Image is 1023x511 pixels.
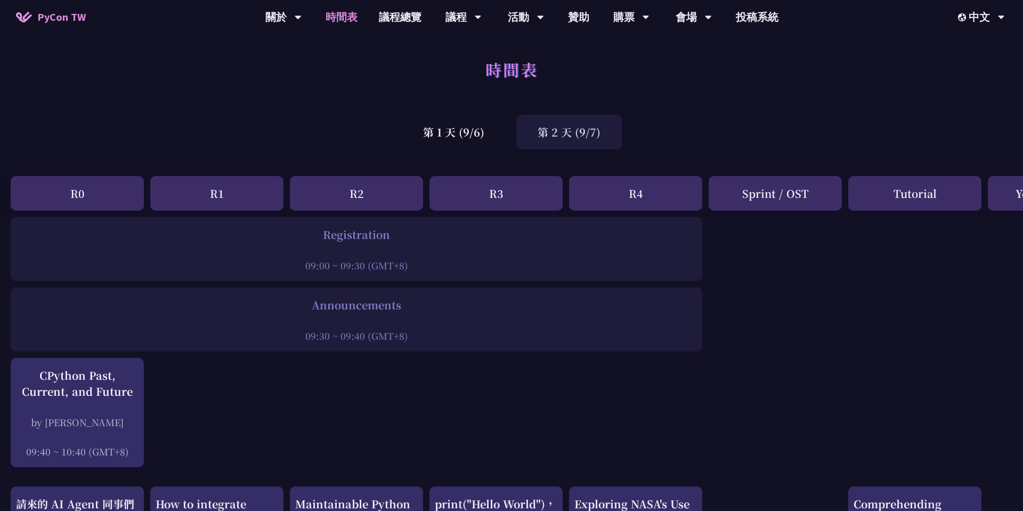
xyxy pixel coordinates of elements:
[709,176,842,211] div: Sprint / OST
[848,176,981,211] div: Tutorial
[16,227,697,243] div: Registration
[16,12,32,22] img: Home icon of PyCon TW 2025
[37,9,86,25] span: PyCon TW
[516,115,622,149] div: 第 2 天 (9/7)
[402,115,506,149] div: 第 1 天 (9/6)
[958,13,969,21] img: Locale Icon
[429,176,563,211] div: R3
[5,4,96,30] a: PyCon TW
[11,176,144,211] div: R0
[16,416,139,429] div: by [PERSON_NAME]
[16,259,697,272] div: 09:00 ~ 09:30 (GMT+8)
[16,329,697,342] div: 09:30 ~ 09:40 (GMT+8)
[569,176,702,211] div: R4
[16,368,139,458] a: CPython Past, Current, and Future by [PERSON_NAME] 09:40 ~ 10:40 (GMT+8)
[16,297,697,313] div: Announcements
[485,53,538,85] h1: 時間表
[290,176,423,211] div: R2
[150,176,283,211] div: R1
[16,445,139,458] div: 09:40 ~ 10:40 (GMT+8)
[16,368,139,400] div: CPython Past, Current, and Future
